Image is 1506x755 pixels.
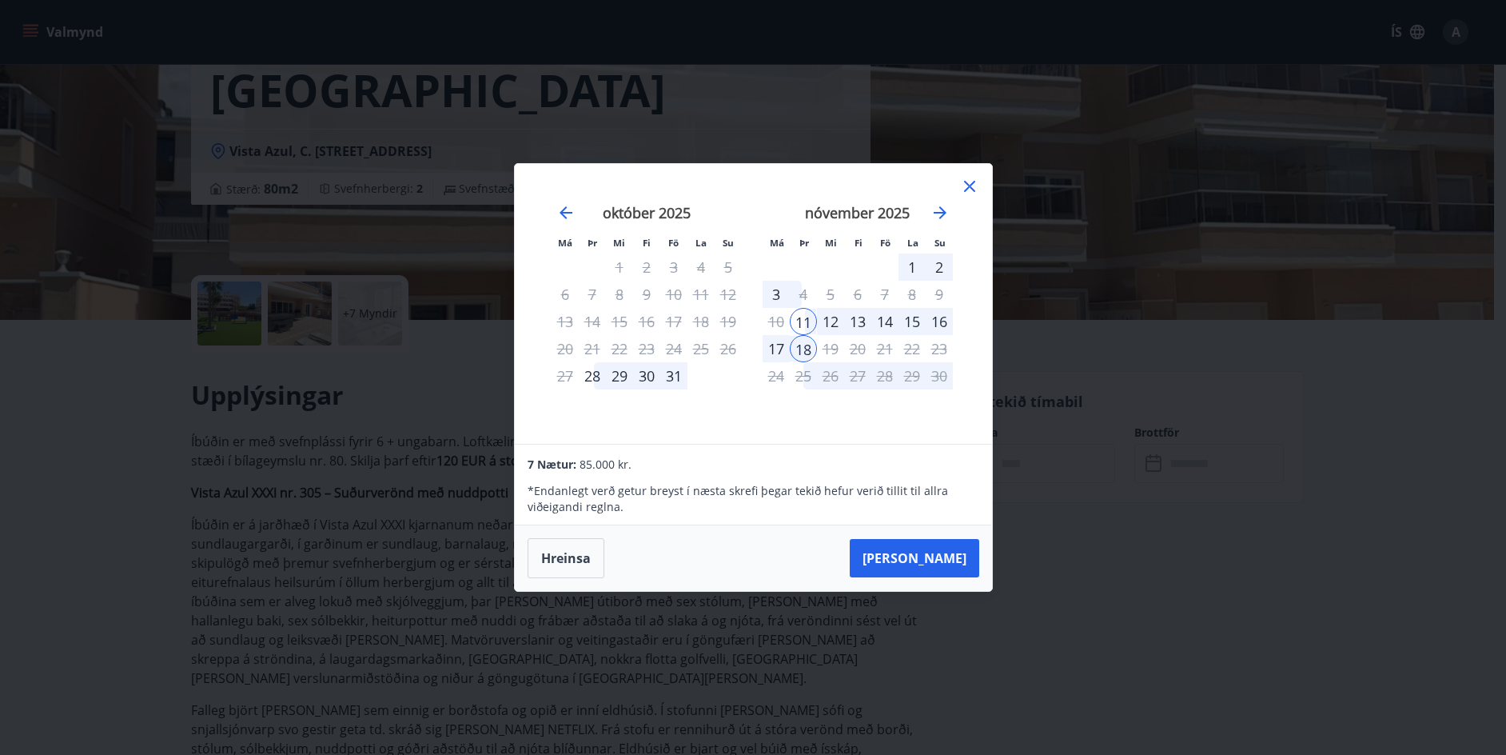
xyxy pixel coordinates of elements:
td: Not available. miðvikudagur, 15. október 2025 [606,308,633,335]
div: 13 [844,308,871,335]
td: Not available. föstudagur, 3. október 2025 [660,254,687,281]
td: Choose föstudagur, 31. október 2025 as your check-in date. It’s available. [660,362,687,389]
td: Choose miðvikudagur, 29. október 2025 as your check-in date. It’s available. [606,362,633,389]
div: Move forward to switch to the next month. [930,203,950,222]
td: Not available. föstudagur, 10. október 2025 [660,281,687,308]
span: 85.000 kr. [580,457,631,472]
td: Choose þriðjudagur, 4. nóvember 2025 as your check-in date. It’s available. [790,281,817,308]
td: Choose sunnudagur, 30. nóvember 2025 as your check-in date. It’s available. [926,362,953,389]
td: Not available. laugardagur, 8. nóvember 2025 [898,281,926,308]
td: Not available. fimmtudagur, 23. október 2025 [633,335,660,362]
td: Not available. laugardagur, 4. október 2025 [687,254,715,281]
small: Mi [613,237,625,249]
div: 1 [898,254,926,281]
td: Not available. föstudagur, 7. nóvember 2025 [871,281,898,308]
td: Not available. þriðjudagur, 14. október 2025 [579,308,606,335]
td: Choose miðvikudagur, 26. nóvember 2025 as your check-in date. It’s available. [817,362,844,389]
div: 29 [606,362,633,389]
td: Selected. miðvikudagur, 12. nóvember 2025 [817,308,844,335]
div: 30 [633,362,660,389]
div: Aðeins útritun í boði [790,335,817,362]
div: Aðeins útritun í boði [790,281,817,308]
td: Not available. fimmtudagur, 6. nóvember 2025 [844,281,871,308]
td: Not available. föstudagur, 17. október 2025 [660,308,687,335]
td: Not available. laugardagur, 25. október 2025 [687,335,715,362]
td: Selected as end date. þriðjudagur, 18. nóvember 2025 [790,335,817,362]
button: Hreinsa [528,538,604,578]
td: Selected. mánudagur, 17. nóvember 2025 [763,335,790,362]
td: Not available. föstudagur, 24. október 2025 [660,335,687,362]
td: Selected. laugardagur, 15. nóvember 2025 [898,308,926,335]
td: Not available. sunnudagur, 26. október 2025 [715,335,742,362]
td: Choose föstudagur, 28. nóvember 2025 as your check-in date. It’s available. [871,362,898,389]
td: Choose laugardagur, 29. nóvember 2025 as your check-in date. It’s available. [898,362,926,389]
div: 31 [660,362,687,389]
td: Choose þriðjudagur, 28. október 2025 as your check-in date. It’s available. [579,362,606,389]
td: Not available. fimmtudagur, 9. október 2025 [633,281,660,308]
small: Þr [799,237,809,249]
td: Not available. mánudagur, 10. nóvember 2025 [763,308,790,335]
div: 15 [898,308,926,335]
td: Choose þriðjudagur, 25. nóvember 2025 as your check-in date. It’s available. [790,362,817,389]
td: Not available. sunnudagur, 9. nóvember 2025 [926,281,953,308]
td: Not available. mánudagur, 27. október 2025 [552,362,579,389]
small: Þr [588,237,597,249]
td: Selected. fimmtudagur, 13. nóvember 2025 [844,308,871,335]
td: Not available. mánudagur, 13. október 2025 [552,308,579,335]
td: Not available. þriðjudagur, 7. október 2025 [579,281,606,308]
div: Move backward to switch to the previous month. [556,203,576,222]
td: Not available. sunnudagur, 12. október 2025 [715,281,742,308]
small: Fi [643,237,651,249]
p: * Endanlegt verð getur breyst í næsta skrefi þegar tekið hefur verið tillit til allra viðeigandi ... [528,483,978,515]
button: [PERSON_NAME] [850,539,979,577]
small: Má [770,237,784,249]
td: Not available. föstudagur, 21. nóvember 2025 [871,335,898,362]
small: Su [934,237,946,249]
td: Not available. laugardagur, 22. nóvember 2025 [898,335,926,362]
td: Not available. sunnudagur, 19. október 2025 [715,308,742,335]
td: Choose laugardagur, 1. nóvember 2025 as your check-in date. It’s available. [898,254,926,281]
td: Not available. fimmtudagur, 20. nóvember 2025 [844,335,871,362]
td: Not available. fimmtudagur, 16. október 2025 [633,308,660,335]
td: Not available. þriðjudagur, 21. október 2025 [579,335,606,362]
td: Not available. miðvikudagur, 1. október 2025 [606,254,633,281]
small: La [695,237,707,249]
td: Not available. mánudagur, 6. október 2025 [552,281,579,308]
strong: nóvember 2025 [805,203,910,222]
td: Selected as start date. þriðjudagur, 11. nóvember 2025 [790,308,817,335]
small: Fi [855,237,863,249]
small: Fö [880,237,890,249]
td: Not available. miðvikudagur, 22. október 2025 [606,335,633,362]
small: Fö [668,237,679,249]
td: Not available. miðvikudagur, 5. nóvember 2025 [817,281,844,308]
td: Not available. miðvikudagur, 8. október 2025 [606,281,633,308]
div: 12 [817,308,844,335]
td: Selected. föstudagur, 14. nóvember 2025 [871,308,898,335]
div: Aðeins innritun í boði [790,308,817,335]
small: Su [723,237,734,249]
div: Aðeins innritun í boði [579,362,606,389]
strong: október 2025 [603,203,691,222]
div: 14 [871,308,898,335]
td: Not available. mánudagur, 20. október 2025 [552,335,579,362]
div: 17 [763,335,790,362]
td: Not available. sunnudagur, 23. nóvember 2025 [926,335,953,362]
td: Choose sunnudagur, 2. nóvember 2025 as your check-in date. It’s available. [926,254,953,281]
div: 2 [926,254,953,281]
div: Calendar [534,183,973,425]
small: La [907,237,918,249]
td: Choose mánudagur, 3. nóvember 2025 as your check-in date. It’s available. [763,281,790,308]
span: 7 Nætur: [528,457,576,472]
div: 3 [763,281,790,308]
td: Not available. sunnudagur, 5. október 2025 [715,254,742,281]
div: 16 [926,308,953,335]
td: Choose fimmtudagur, 27. nóvember 2025 as your check-in date. It’s available. [844,362,871,389]
small: Mi [825,237,837,249]
td: Not available. mánudagur, 24. nóvember 2025 [763,362,790,389]
td: Selected. sunnudagur, 16. nóvember 2025 [926,308,953,335]
td: Choose fimmtudagur, 30. október 2025 as your check-in date. It’s available. [633,362,660,389]
small: Má [558,237,572,249]
td: Not available. laugardagur, 11. október 2025 [687,281,715,308]
td: Not available. fimmtudagur, 2. október 2025 [633,254,660,281]
td: Not available. laugardagur, 18. október 2025 [687,308,715,335]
